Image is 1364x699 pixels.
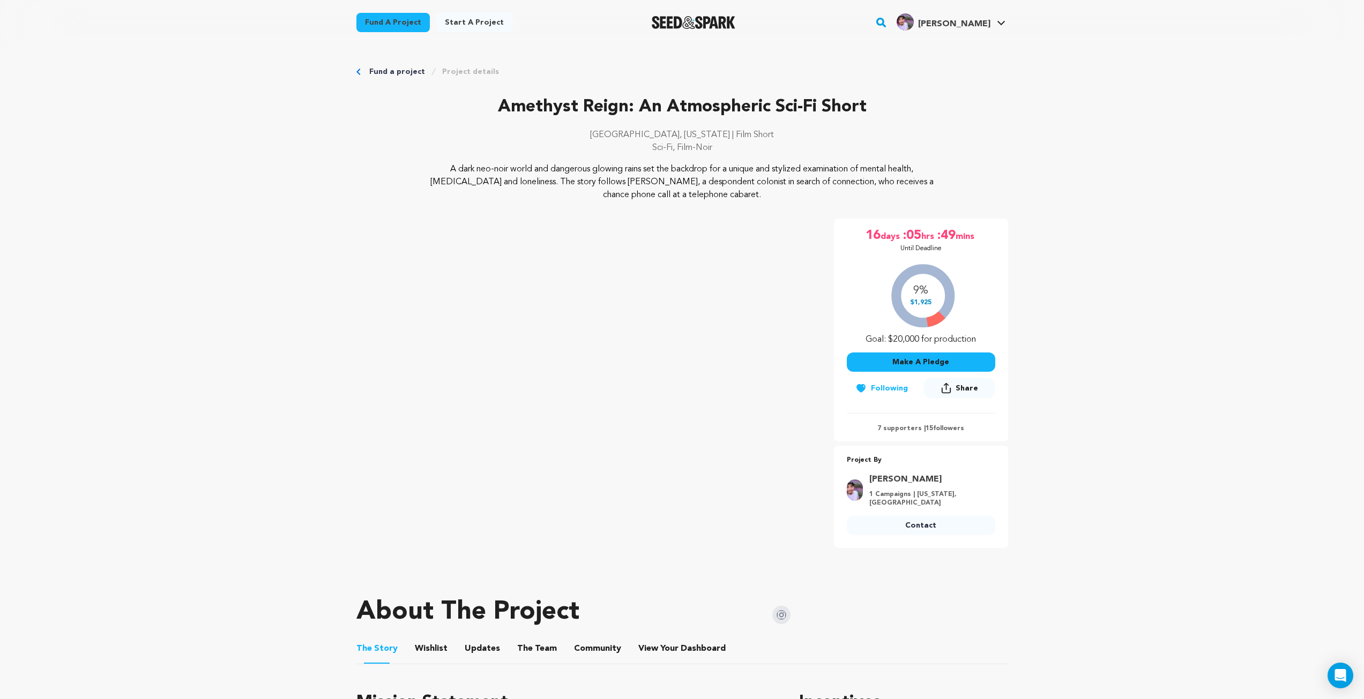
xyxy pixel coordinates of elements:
span: :05 [902,227,921,244]
span: Story [356,642,398,655]
p: [GEOGRAPHIC_DATA], [US_STATE] | Film Short [356,129,1008,141]
a: Fund a project [356,13,430,32]
button: Make A Pledge [847,352,995,372]
a: Fund a project [369,66,425,77]
h1: About The Project [356,599,579,625]
p: Amethyst Reign: An Atmospheric Sci-Fi Short [356,94,1008,120]
button: Following [847,379,916,398]
div: Breadcrumb [356,66,1008,77]
span: The [517,642,533,655]
a: Contact [847,516,995,535]
img: Seed&Spark Logo Dark Mode [652,16,736,29]
span: :49 [936,227,956,244]
span: Eli W.'s Profile [895,11,1008,34]
span: The [356,642,372,655]
span: Community [574,642,621,655]
span: 15 [926,425,933,432]
a: Goto Eli Willis profile [869,473,989,486]
p: 1 Campaigns | [US_STATE], [GEOGRAPHIC_DATA] [869,490,989,507]
p: Sci-Fi, Film-Noir [356,141,1008,154]
div: Open Intercom Messenger [1328,663,1353,688]
p: 7 supporters | followers [847,424,995,433]
span: Dashboard [681,642,726,655]
img: 760bbe3fc45a0e49.jpg [847,479,863,501]
span: days [881,227,902,244]
span: 16 [866,227,881,244]
img: Seed&Spark Instagram Icon [772,606,791,624]
p: Until Deadline [900,244,942,253]
span: [PERSON_NAME] [918,20,990,28]
span: Share [956,383,978,394]
div: Eli W.'s Profile [897,13,990,31]
a: Eli W.'s Profile [895,11,1008,31]
a: Project details [442,66,499,77]
a: ViewYourDashboard [638,642,728,655]
p: A dark neo-noir world and dangerous glowing rains set the backdrop for a unique and stylized exam... [421,163,943,201]
button: Share [924,378,995,398]
a: Start a project [436,13,512,32]
span: Team [517,642,557,655]
span: Share [924,378,995,402]
span: mins [956,227,977,244]
span: Wishlist [415,642,448,655]
p: Project By [847,454,995,467]
span: Your [638,642,728,655]
span: Updates [465,642,500,655]
a: Seed&Spark Homepage [652,16,736,29]
span: hrs [921,227,936,244]
img: 760bbe3fc45a0e49.jpg [897,13,914,31]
